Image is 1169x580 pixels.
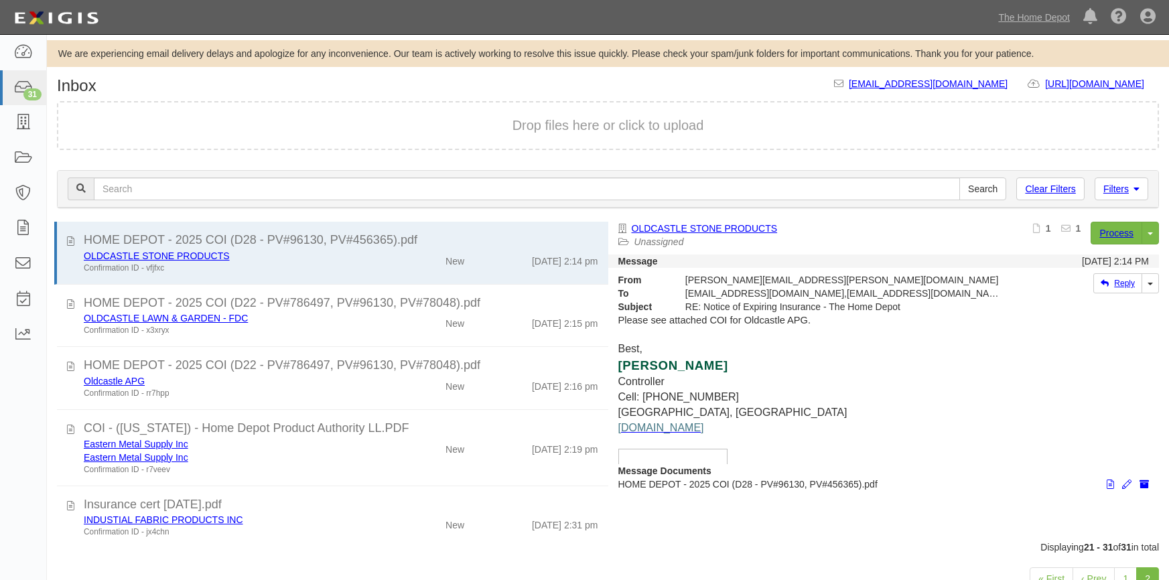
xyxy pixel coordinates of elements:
[632,223,778,234] a: OLDCASTLE STONE PRODUCTS
[532,311,598,330] div: [DATE] 2:15 pm
[1107,480,1114,490] i: View
[84,357,598,374] div: HOME DEPOT - 2025 COI (D22 - PV#786497, PV#96130, PV#78048).pdf
[47,47,1169,60] div: We are experiencing email delivery delays and apologize for any inconvenience. Our team is active...
[445,311,464,330] div: New
[618,343,642,354] span: Best,
[1122,480,1131,490] i: Edit document
[84,452,188,463] a: Eastern Metal Supply Inc
[1046,223,1051,234] b: 1
[84,263,375,274] div: Confirmation ID - vfjfxc
[445,249,464,268] div: New
[634,236,684,247] a: Unassigned
[991,4,1077,31] a: The Home Depot
[618,478,1150,491] p: HOME DEPOT - 2025 COI (D28 - PV#96130, PV#456365).pdf
[57,77,96,94] h1: Inbox
[84,249,375,263] div: OLDCASTLE STONE PRODUCTS
[618,465,711,476] strong: Message Documents
[618,407,847,418] span: [GEOGRAPHIC_DATA], [GEOGRAPHIC_DATA]
[618,422,704,433] a: [DOMAIN_NAME]
[84,374,375,388] div: Oldcastle APG
[1076,223,1081,234] b: 1
[1045,78,1159,89] a: [URL][DOMAIN_NAME]
[1084,542,1113,553] b: 21 - 31
[84,232,598,249] div: HOME DEPOT - 2025 COI (D28 - PV#96130, PV#456365).pdf
[47,540,1169,554] div: Displaying of in total
[618,358,728,372] span: [PERSON_NAME]
[1095,177,1148,200] a: Filters
[618,256,658,267] strong: Message
[84,526,375,538] div: Confirmation ID - jx4chn
[23,88,42,100] div: 31
[84,376,145,386] a: Oldcastle APG
[445,437,464,456] div: New
[959,177,1006,200] input: Search
[84,451,375,464] div: Eastern Metal Supply Inc
[84,439,188,449] a: Eastern Metal Supply Inc
[84,514,243,525] a: INDUSTIAL FABRIC PRODUCTS INC
[1140,480,1149,490] i: Archive document
[84,464,375,476] div: Confirmation ID - r7veev
[84,513,375,526] div: INDUSTIAL FABRIC PRODUCTS INC
[1082,255,1149,268] div: [DATE] 2:14 PM
[849,78,1008,89] a: [EMAIL_ADDRESS][DOMAIN_NAME]
[445,513,464,532] div: New
[675,273,1012,287] div: [PERSON_NAME][EMAIL_ADDRESS][PERSON_NAME][DOMAIN_NAME]
[618,376,665,387] span: Controller
[618,315,811,325] span: Please see attached COI for Oldcastle APG.
[84,420,598,437] div: COI - (Florida) - Home Depot Product Authority LL.PDF
[1016,177,1084,200] a: Clear Filters
[675,287,1012,300] div: party-tjyejx@sbainsurance.homedepot.com,party-tjyejx@sbainsurance.homedepot.com,insurance@homedep...
[608,287,675,300] strong: To
[608,300,675,313] strong: Subject
[445,374,464,393] div: New
[84,311,375,325] div: OLDCASTLE LAWN & GARDEN - FDC
[608,273,675,287] strong: From
[84,325,375,336] div: Confirmation ID - x3xryx
[84,250,230,261] a: OLDCASTLE STONE PRODUCTS
[84,388,375,399] div: Confirmation ID - rr7hpp
[512,116,704,135] button: Drop files here or click to upload
[532,374,598,393] div: [DATE] 2:16 pm
[1091,222,1142,244] a: Process
[532,249,598,268] div: [DATE] 2:14 pm
[84,313,248,323] a: OLDCASTLE LAWN & GARDEN - FDC
[84,295,598,312] div: HOME DEPOT - 2025 COI (D22 - PV#786497, PV#96130, PV#78048).pdf
[10,6,102,30] img: logo-5460c22ac91f19d4615b14bd174203de0afe785f0fc80cf4dbbc73dc1793850b.png
[532,437,598,456] div: [DATE] 2:19 pm
[94,177,960,200] input: Search
[84,437,375,451] div: Eastern Metal Supply Inc
[618,391,739,403] span: Cell: [PHONE_NUMBER]
[1111,9,1127,25] i: Help Center - Complianz
[675,300,1012,313] div: RE: Notice of Expiring Insurance - The Home Depot
[1093,273,1142,293] a: Reply
[532,513,598,532] div: [DATE] 2:31 pm
[84,496,598,514] div: Insurance cert 8-26-25.pdf
[1121,542,1131,553] b: 31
